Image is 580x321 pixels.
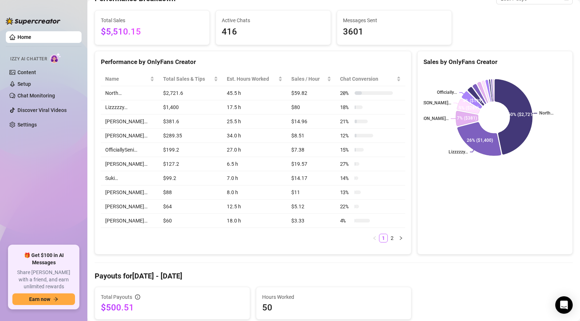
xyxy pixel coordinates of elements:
td: $80 [287,100,336,115]
span: info-circle [135,294,140,300]
button: left [370,234,379,242]
span: Share [PERSON_NAME] with a friend, and earn unlimited rewards [12,269,75,290]
span: 18 % [340,103,352,111]
td: $289.35 [159,129,223,143]
span: 15 % [340,146,352,154]
span: Name [105,75,149,83]
span: 50 [262,302,405,313]
span: 20 % [340,89,352,97]
td: 7.0 h [222,171,287,185]
th: Total Sales & Tips [159,72,223,86]
span: 3601 [343,25,446,39]
span: 27 % [340,160,352,168]
div: Sales by OnlyFans Creator [423,57,567,67]
td: [PERSON_NAME]… [101,157,159,171]
a: Chat Monitoring [17,93,55,99]
td: 8.0 h [222,185,287,200]
td: $11 [287,185,336,200]
a: Discover Viral Videos [17,107,67,113]
text: [PERSON_NAME]… [412,116,449,121]
td: $1,400 [159,100,223,115]
button: right [396,234,405,242]
td: North… [101,86,159,100]
td: $3.33 [287,214,336,228]
span: Hours Worked [262,293,405,301]
button: Earn nowarrow-right [12,293,75,305]
span: 22 % [340,202,352,210]
td: $64 [159,200,223,214]
a: 2 [388,234,396,242]
span: 21 % [340,117,352,125]
span: Chat Conversion [340,75,395,83]
li: Previous Page [370,234,379,242]
td: $88 [159,185,223,200]
img: logo-BBDzfeDw.svg [6,17,60,25]
td: [PERSON_NAME]… [101,214,159,228]
a: Home [17,34,31,40]
h4: Payouts for [DATE] - [DATE] [95,271,573,281]
td: 17.5 h [222,100,287,115]
td: 18.0 h [222,214,287,228]
span: $500.51 [101,302,244,313]
img: AI Chatter [50,53,61,63]
span: left [372,236,377,240]
span: Total Payouts [101,293,132,301]
td: $19.57 [287,157,336,171]
th: Name [101,72,159,86]
span: Total Sales [101,16,204,24]
span: Izzy AI Chatter [10,56,47,63]
td: $8.51 [287,129,336,143]
li: Next Page [396,234,405,242]
td: 34.0 h [222,129,287,143]
text: Lizzzzzy… [449,149,468,155]
td: 45.5 h [222,86,287,100]
text: North… [539,111,553,116]
span: Total Sales & Tips [163,75,213,83]
td: $5.12 [287,200,336,214]
span: 14 % [340,174,352,182]
td: [PERSON_NAME]… [101,129,159,143]
td: $99.2 [159,171,223,185]
td: [PERSON_NAME]… [101,200,159,214]
div: Est. Hours Worked [227,75,277,83]
td: $381.6 [159,115,223,129]
th: Chat Conversion [336,72,405,86]
span: Sales / Hour [291,75,325,83]
div: Performance by OnlyFans Creator [101,57,405,67]
text: Officially... [437,90,457,95]
span: arrow-right [53,297,58,302]
td: 25.5 h [222,115,287,129]
td: 6.5 h [222,157,287,171]
td: [PERSON_NAME]… [101,185,159,200]
span: 416 [222,25,324,39]
span: Messages Sent [343,16,446,24]
span: 12 % [340,132,352,140]
span: Active Chats [222,16,324,24]
td: $7.38 [287,143,336,157]
div: Open Intercom Messenger [555,296,573,314]
td: 12.5 h [222,200,287,214]
li: 2 [388,234,396,242]
td: OfficiallySeni… [101,143,159,157]
span: Earn now [29,296,50,302]
a: Setup [17,81,31,87]
td: $60 [159,214,223,228]
a: 1 [379,234,387,242]
a: Settings [17,122,37,128]
span: 4 % [340,217,352,225]
td: Suki… [101,171,159,185]
td: $199.2 [159,143,223,157]
td: [PERSON_NAME]… [101,115,159,129]
a: Content [17,69,36,75]
text: [PERSON_NAME]… [415,100,451,105]
td: $14.17 [287,171,336,185]
li: 1 [379,234,388,242]
td: $127.2 [159,157,223,171]
th: Sales / Hour [287,72,336,86]
td: $59.82 [287,86,336,100]
span: 13 % [340,188,352,196]
td: $2,721.6 [159,86,223,100]
span: $5,510.15 [101,25,204,39]
td: Lizzzzzy… [101,100,159,115]
span: 🎁 Get $100 in AI Messages [12,252,75,266]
